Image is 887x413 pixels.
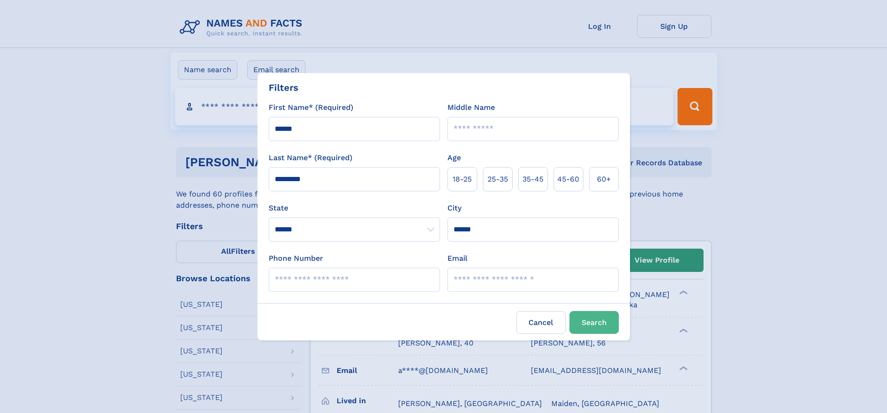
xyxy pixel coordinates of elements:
[453,174,472,185] span: 18‑25
[569,311,619,334] button: Search
[447,253,467,264] label: Email
[488,174,508,185] span: 25‑35
[516,311,566,334] label: Cancel
[557,174,579,185] span: 45‑60
[447,152,461,163] label: Age
[447,102,495,113] label: Middle Name
[269,152,352,163] label: Last Name* (Required)
[269,81,298,95] div: Filters
[269,203,440,214] label: State
[269,102,353,113] label: First Name* (Required)
[269,253,323,264] label: Phone Number
[597,174,611,185] span: 60+
[447,203,461,214] label: City
[522,174,543,185] span: 35‑45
